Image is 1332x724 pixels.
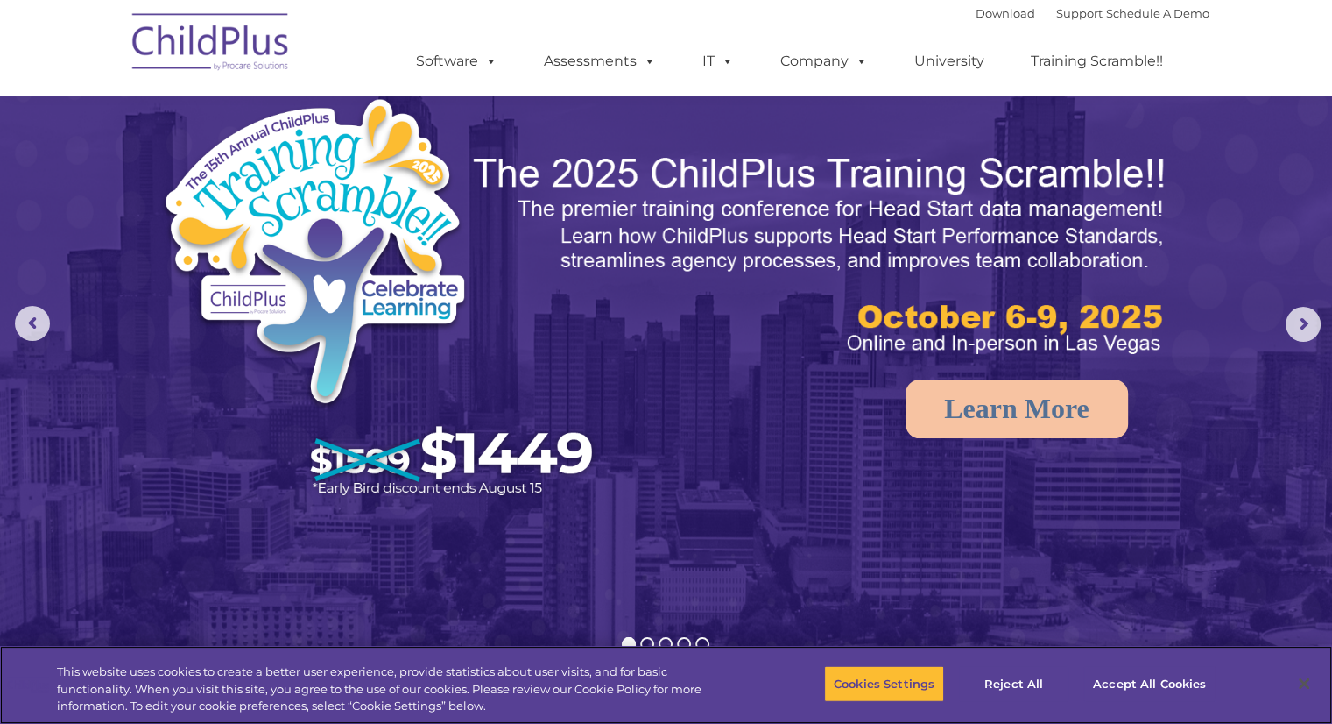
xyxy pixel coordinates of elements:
img: ChildPlus by Procare Solutions [123,1,299,89]
a: Training Scramble!! [1013,44,1180,79]
a: University [897,44,1002,79]
a: Schedule A Demo [1106,6,1209,20]
button: Cookies Settings [824,665,944,702]
font: | [976,6,1209,20]
a: Software [398,44,515,79]
a: Support [1056,6,1103,20]
span: Phone number [243,188,318,201]
div: This website uses cookies to create a better user experience, provide statistics about user visit... [57,664,733,715]
a: Company [763,44,885,79]
button: Close [1285,664,1323,703]
a: Download [976,6,1035,20]
button: Reject All [959,665,1068,702]
a: IT [685,44,751,79]
a: Learn More [906,380,1128,438]
a: Assessments [526,44,673,79]
span: Last name [243,116,297,129]
button: Accept All Cookies [1083,665,1216,702]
